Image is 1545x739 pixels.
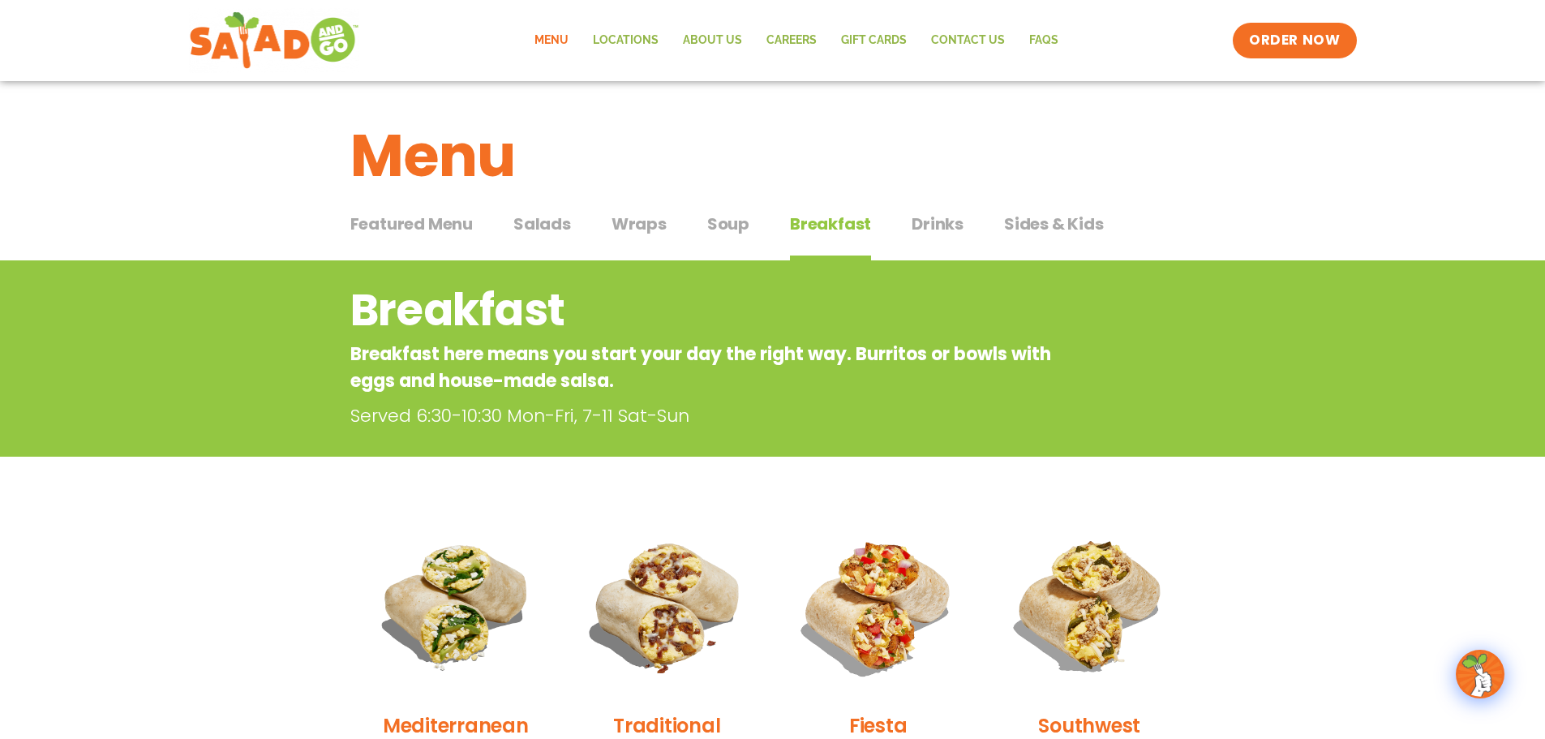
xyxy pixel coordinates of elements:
[350,402,1072,429] p: Served 6:30-10:30 Mon-Fri, 7-11 Sat-Sun
[996,512,1183,699] img: Product photo for Southwest
[1004,212,1104,236] span: Sides & Kids
[350,112,1195,200] h1: Menu
[513,212,571,236] span: Salads
[790,212,871,236] span: Breakfast
[522,22,581,59] a: Menu
[829,22,919,59] a: GIFT CARDS
[785,512,972,699] img: Product photo for Fiesta
[573,512,761,699] img: Product photo for Traditional
[707,212,749,236] span: Soup
[363,512,550,699] img: Product photo for Mediterranean Breakfast Burrito
[350,341,1065,394] p: Breakfast here means you start your day the right way. Burritos or bowls with eggs and house-made...
[350,206,1195,261] div: Tabbed content
[1017,22,1071,59] a: FAQs
[1457,651,1503,697] img: wpChatIcon
[522,22,1071,59] nav: Menu
[1249,31,1340,50] span: ORDER NOW
[912,212,963,236] span: Drinks
[581,22,671,59] a: Locations
[1233,23,1356,58] a: ORDER NOW
[754,22,829,59] a: Careers
[189,8,360,73] img: new-SAG-logo-768×292
[350,212,473,236] span: Featured Menu
[612,212,667,236] span: Wraps
[671,22,754,59] a: About Us
[919,22,1017,59] a: Contact Us
[350,277,1065,343] h2: Breakfast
